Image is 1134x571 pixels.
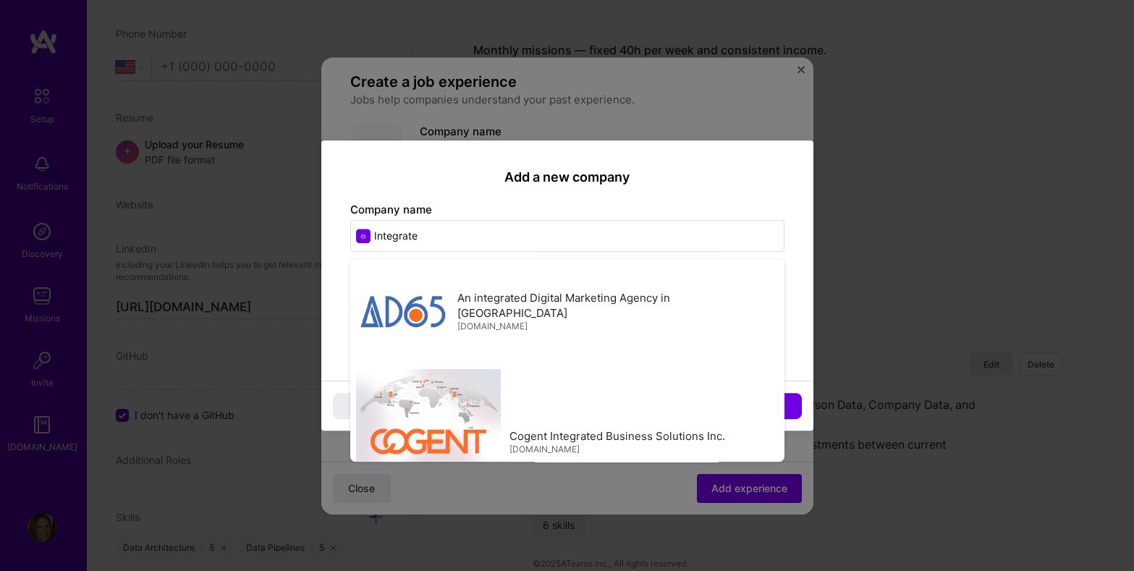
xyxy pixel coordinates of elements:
button: Back [333,393,391,419]
span: [DOMAIN_NAME] [509,444,580,455]
input: Enter name [350,220,784,252]
img: Company logo [356,265,449,358]
img: Company logo [356,369,501,514]
span: An integrated Digital Marketing Agency in [GEOGRAPHIC_DATA] [457,290,779,321]
label: Company name [350,203,432,216]
span: Cogent Integrated Business Solutions Inc. [509,428,725,444]
h2: Add a new company [350,169,784,185]
span: [DOMAIN_NAME] [457,321,528,332]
